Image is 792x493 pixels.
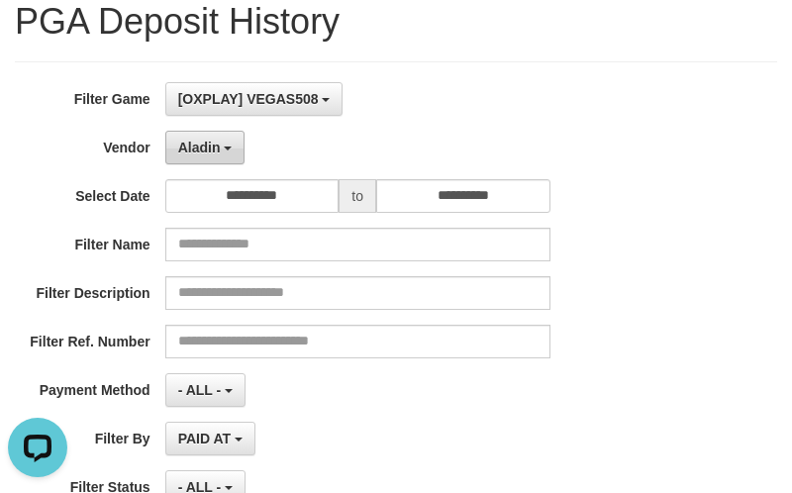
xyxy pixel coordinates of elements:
[178,431,231,446] span: PAID AT
[165,131,246,164] button: Aladin
[178,140,221,155] span: Aladin
[178,382,222,398] span: - ALL -
[15,2,777,42] h1: PGA Deposit History
[8,8,67,67] button: Open LiveChat chat widget
[178,91,319,107] span: [OXPLAY] VEGAS508
[165,422,255,455] button: PAID AT
[339,179,376,213] span: to
[165,373,246,407] button: - ALL -
[165,82,344,116] button: [OXPLAY] VEGAS508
